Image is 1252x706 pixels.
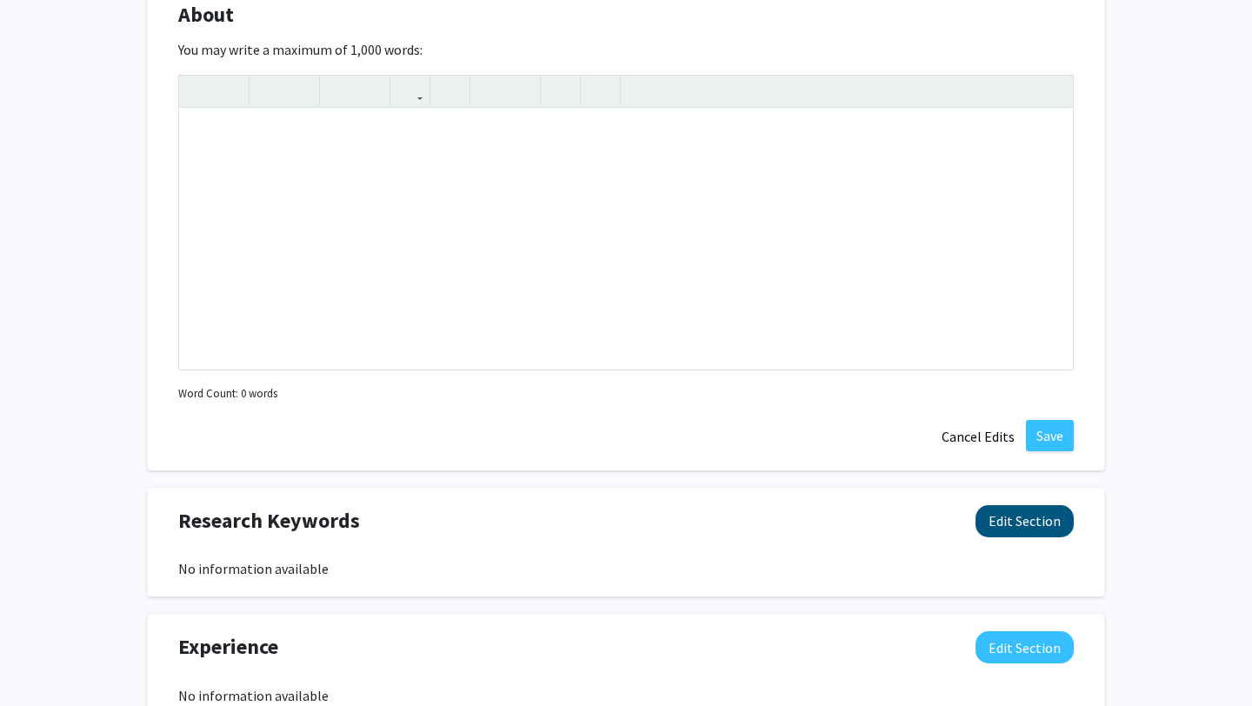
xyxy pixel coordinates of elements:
[505,76,536,106] button: Ordered list
[179,109,1073,370] div: Note to users with screen readers: Please deactivate our accessibility plugin for this page as it...
[585,76,616,106] button: Insert horizontal rule
[178,631,278,663] span: Experience
[435,76,465,106] button: Insert Image
[1038,76,1069,106] button: Fullscreen
[178,385,277,402] small: Word Count: 0 words
[284,76,315,106] button: Emphasis (Ctrl + I)
[545,76,576,106] button: Remove format
[178,558,1074,579] div: No information available
[178,685,1074,706] div: No information available
[254,76,284,106] button: Strong (Ctrl + B)
[355,76,385,106] button: Subscript
[214,76,244,106] button: Redo (Ctrl + Y)
[178,39,423,60] label: You may write a maximum of 1,000 words:
[324,76,355,106] button: Superscript
[183,76,214,106] button: Undo (Ctrl + Z)
[395,76,425,106] button: Link
[13,628,74,693] iframe: Chat
[178,505,360,536] span: Research Keywords
[475,76,505,106] button: Unordered list
[976,631,1074,663] button: Edit Experience
[976,505,1074,537] button: Edit Research Keywords
[1026,420,1074,451] button: Save
[930,420,1026,453] button: Cancel Edits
